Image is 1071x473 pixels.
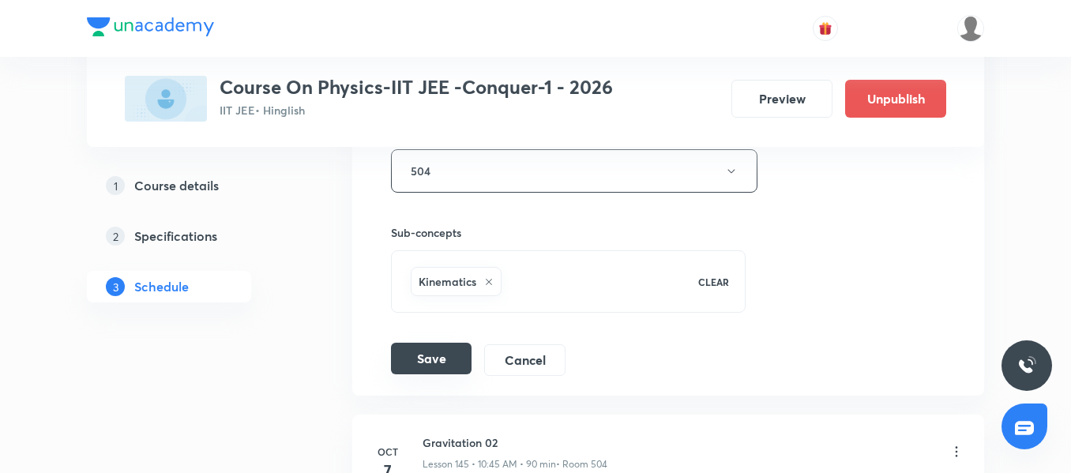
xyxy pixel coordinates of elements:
[391,149,757,193] button: 504
[484,344,566,376] button: Cancel
[698,275,729,289] p: CLEAR
[1017,356,1036,375] img: ttu
[391,343,472,374] button: Save
[813,16,838,41] button: avatar
[845,80,946,118] button: Unpublish
[220,76,613,99] h3: Course On Physics-IIT JEE -Conquer-1 - 2026
[87,220,302,252] a: 2Specifications
[423,457,556,471] p: Lesson 145 • 10:45 AM • 90 min
[391,224,746,241] h6: Sub-concepts
[372,445,404,459] h6: Oct
[818,21,832,36] img: avatar
[87,170,302,201] a: 1Course details
[125,76,207,122] img: 74AA88B9-BA1E-49AB-B047-136DC21D5BC5_plus.png
[106,227,125,246] p: 2
[731,80,832,118] button: Preview
[556,457,607,471] p: • Room 504
[220,102,613,118] p: IIT JEE • Hinglish
[87,17,214,36] img: Company Logo
[423,434,607,451] h6: Gravitation 02
[134,277,189,296] h5: Schedule
[106,277,125,296] p: 3
[134,227,217,246] h5: Specifications
[134,176,219,195] h5: Course details
[957,15,984,42] img: Gopal Kumar
[106,176,125,195] p: 1
[87,17,214,40] a: Company Logo
[419,273,476,290] h6: Kinematics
